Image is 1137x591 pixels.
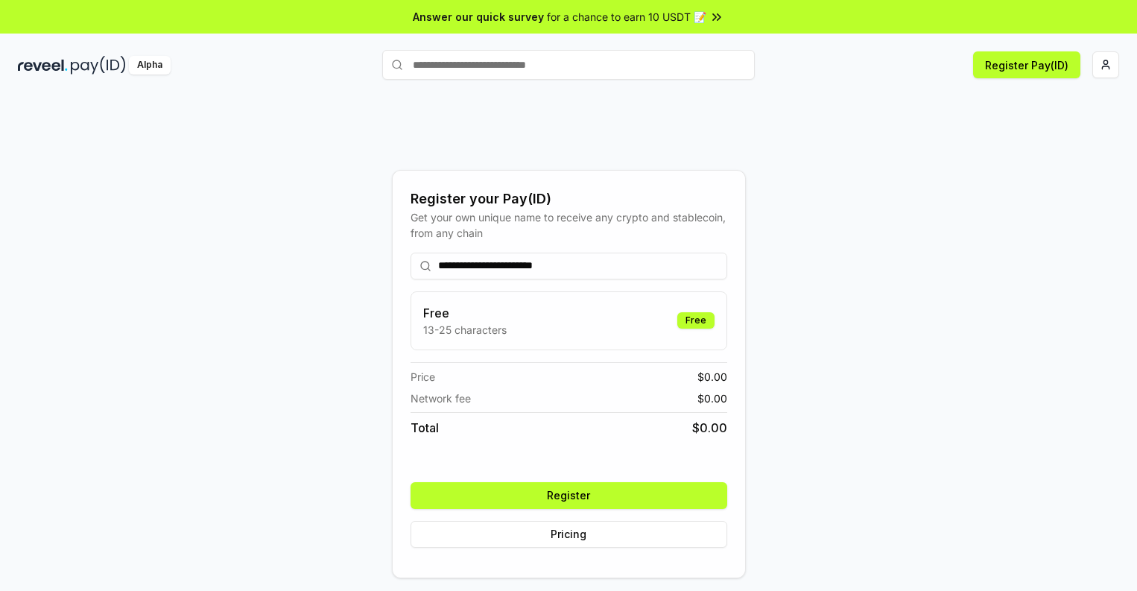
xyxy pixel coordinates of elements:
[129,56,171,75] div: Alpha
[697,391,727,406] span: $ 0.00
[411,482,727,509] button: Register
[697,369,727,385] span: $ 0.00
[411,189,727,209] div: Register your Pay(ID)
[547,9,706,25] span: for a chance to earn 10 USDT 📝
[423,304,507,322] h3: Free
[411,419,439,437] span: Total
[411,391,471,406] span: Network fee
[411,369,435,385] span: Price
[677,312,715,329] div: Free
[973,51,1080,78] button: Register Pay(ID)
[411,521,727,548] button: Pricing
[411,209,727,241] div: Get your own unique name to receive any crypto and stablecoin, from any chain
[71,56,126,75] img: pay_id
[423,322,507,338] p: 13-25 characters
[18,56,68,75] img: reveel_dark
[413,9,544,25] span: Answer our quick survey
[692,419,727,437] span: $ 0.00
